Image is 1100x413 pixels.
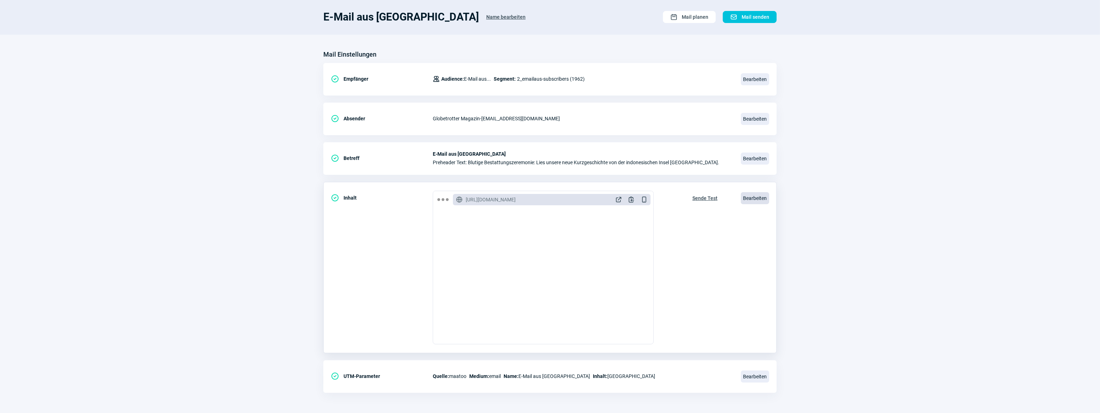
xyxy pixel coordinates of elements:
span: Mail planen [682,11,708,23]
span: Bearbeiten [741,371,769,383]
button: Name bearbeiten [479,11,533,23]
span: E-Mail aus... [441,75,491,83]
div: Empfänger [331,72,433,86]
h1: E-Mail aus [GEOGRAPHIC_DATA] [323,11,479,23]
div: UTM-Parameter [331,369,433,383]
div: Globetrotter Magazin - [EMAIL_ADDRESS][DOMAIN_NAME] [433,111,732,126]
span: Bearbeiten [741,153,769,165]
button: Mail senden [723,11,777,23]
div: 2_emailaus-subscribers (1962) [433,72,585,86]
span: email [469,372,501,380]
div: Inhalt [331,191,433,205]
span: maatoo [433,372,466,380]
span: Medium: [469,373,489,379]
button: Mail planen [663,11,716,23]
button: Sende Test [685,191,725,204]
span: E-Mail aus [GEOGRAPHIC_DATA] [504,372,590,380]
span: Mail senden [742,11,769,23]
span: Sende Test [692,193,718,204]
span: Preheader Text: Blutige Bestattungszeremonie: Lies unsere neue Kurzgeschichte von der indonesisch... [433,160,732,165]
span: Quelle: [433,373,449,379]
span: Name bearbeiten [486,11,526,23]
div: Absender [331,111,433,126]
span: Inhalt: [593,373,607,379]
span: Bearbeiten [741,192,769,204]
span: E-Mail aus [GEOGRAPHIC_DATA] [433,151,732,157]
div: Betreff [331,151,433,165]
span: Bearbeiten [741,113,769,125]
span: Bearbeiten [741,73,769,85]
h3: Mail Einstellungen [323,49,376,60]
span: Name: [504,373,518,379]
span: Audience: [441,76,464,82]
span: Segment: [494,75,516,83]
span: [GEOGRAPHIC_DATA] [593,372,655,380]
span: [URL][DOMAIN_NAME] [466,196,516,203]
